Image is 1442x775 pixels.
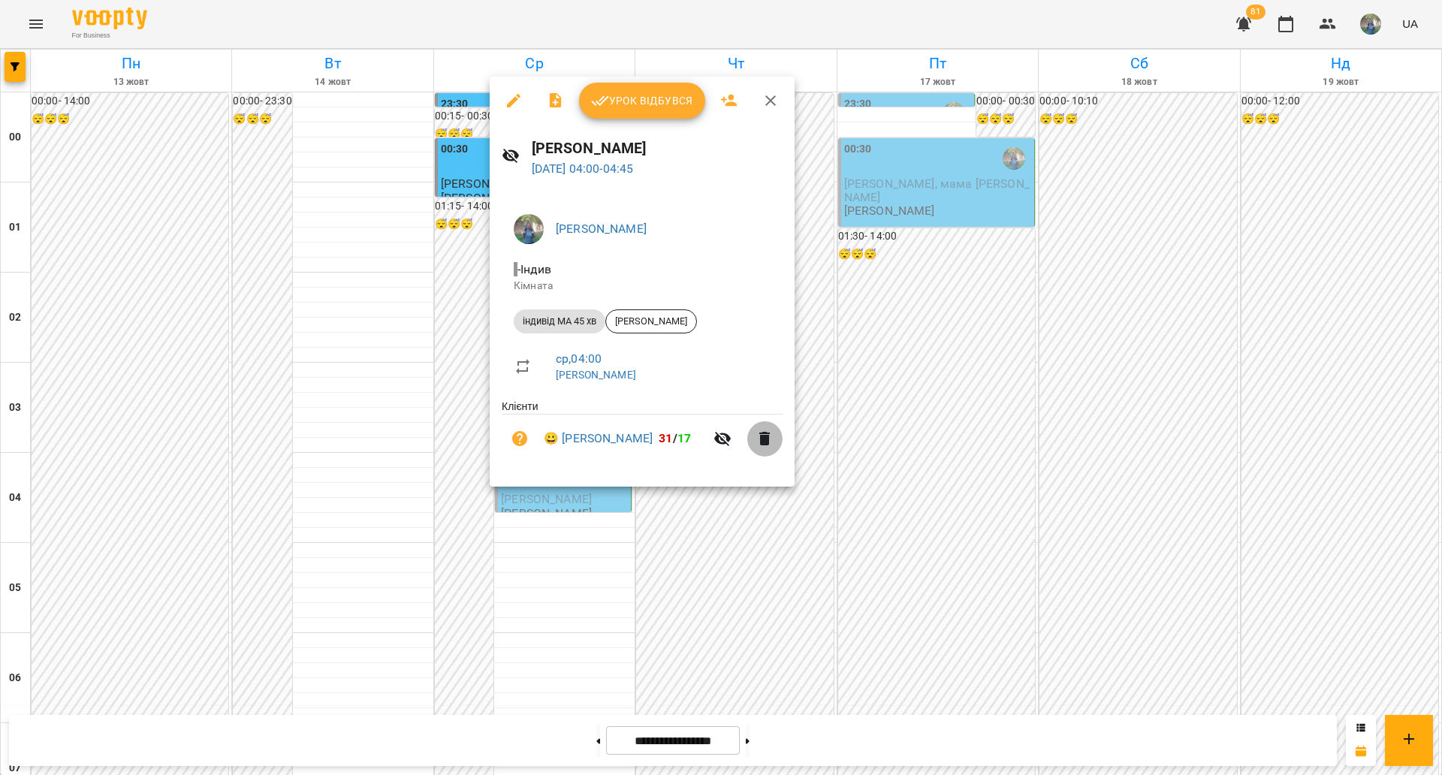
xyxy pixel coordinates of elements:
a: ср , 04:00 [556,351,602,366]
span: 31 [659,431,672,445]
span: індивід МА 45 хв [514,315,605,328]
span: [PERSON_NAME] [606,315,696,328]
span: 17 [677,431,691,445]
a: 😀 [PERSON_NAME] [544,430,653,448]
button: Візит ще не сплачено. Додати оплату? [502,421,538,457]
span: - Індив [514,262,554,276]
b: / [659,431,691,445]
a: [DATE] 04:00-04:45 [532,161,634,176]
a: [PERSON_NAME] [556,222,647,236]
h6: [PERSON_NAME] [532,137,783,160]
p: Кімната [514,279,771,294]
button: Урок відбувся [579,83,705,119]
img: de1e453bb906a7b44fa35c1e57b3518e.jpg [514,214,544,244]
ul: Клієнти [502,399,783,469]
span: Урок відбувся [591,92,693,110]
div: [PERSON_NAME] [605,309,697,333]
a: [PERSON_NAME] [556,369,636,381]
